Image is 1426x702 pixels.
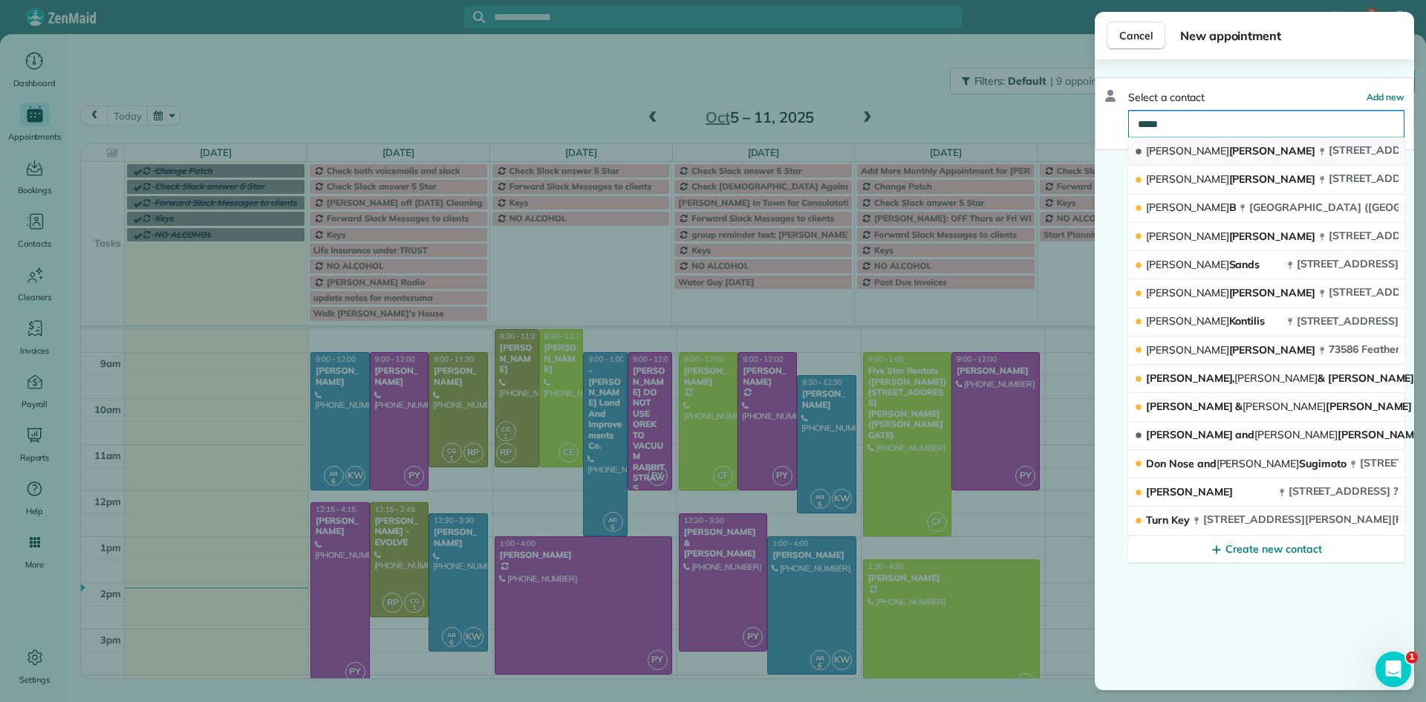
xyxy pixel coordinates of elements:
button: Don Nose and[PERSON_NAME]Sugimoto[STREET_ADDRESS][PERSON_NAME] [1128,450,1404,478]
span: New appointment [1180,27,1402,45]
span: [PERSON_NAME] [1146,172,1315,186]
span: [PERSON_NAME] & [PERSON_NAME] [1146,400,1412,413]
span: Select a contact [1128,90,1205,105]
span: Add new [1367,91,1404,103]
span: [PERSON_NAME], & [PERSON_NAME] [1146,371,1414,385]
span: [PERSON_NAME] [1146,230,1229,243]
span: [PERSON_NAME] [1146,144,1315,157]
button: Cancel [1107,22,1165,50]
button: [PERSON_NAME]Kontilis[STREET_ADDRESS] [1128,308,1404,337]
span: Cancel [1119,28,1153,43]
span: [PERSON_NAME] [1146,485,1233,498]
button: [PERSON_NAME][PERSON_NAME][STREET_ADDRESS] [1128,279,1404,308]
button: [PERSON_NAME][PERSON_NAME][STREET_ADDRESS] [1128,223,1404,251]
button: [PERSON_NAME][PERSON_NAME]73586 Feather Trail [GEOGRAPHIC_DATA] [1128,337,1404,365]
span: Sands [1146,258,1260,271]
span: [PERSON_NAME] [1243,400,1326,413]
button: [PERSON_NAME][PERSON_NAME][STREET_ADDRESS][PERSON_NAME] [1128,137,1404,166]
span: [STREET_ADDRESS] [1297,257,1399,270]
span: [PERSON_NAME] [1146,258,1229,271]
button: Turn Key[STREET_ADDRESS][PERSON_NAME][PERSON_NAME] [1128,507,1404,535]
span: [STREET_ADDRESS] ? [1289,484,1399,498]
iframe: Intercom live chat [1375,651,1411,687]
span: [PERSON_NAME] and [PERSON_NAME] [1146,428,1424,441]
span: [PERSON_NAME] [1146,343,1229,357]
span: [PERSON_NAME] [1146,172,1229,186]
span: [PERSON_NAME] [1146,286,1315,299]
button: Add new [1367,90,1404,105]
span: [PERSON_NAME] [1217,457,1300,470]
span: [PERSON_NAME] [1146,201,1229,214]
span: [PERSON_NAME] [1234,371,1318,385]
span: [PERSON_NAME] [1146,230,1315,243]
button: [PERSON_NAME]Sands[STREET_ADDRESS] [1128,251,1404,279]
button: [PERSON_NAME] and[PERSON_NAME][PERSON_NAME] [1128,422,1404,450]
span: Turn Key [1146,513,1190,527]
span: Don Nose and Sugimoto [1146,457,1347,470]
button: [PERSON_NAME][STREET_ADDRESS] ? [1128,478,1404,507]
span: [PERSON_NAME] [1146,343,1315,357]
button: [PERSON_NAME]B[GEOGRAPHIC_DATA] ([GEOGRAPHIC_DATA]) [GEOGRAPHIC_DATA] [1128,195,1404,223]
span: Create new contact [1225,542,1321,556]
span: [PERSON_NAME] [1146,286,1229,299]
button: [PERSON_NAME] &[PERSON_NAME][PERSON_NAME] [1128,393,1404,421]
span: [PERSON_NAME] [1146,314,1229,328]
span: [PERSON_NAME] [1254,428,1338,441]
button: [PERSON_NAME][PERSON_NAME][STREET_ADDRESS] [GEOGRAPHIC_DATA] [1128,166,1404,194]
button: [PERSON_NAME],[PERSON_NAME]& [PERSON_NAME] [1128,365,1404,393]
span: 1 [1406,651,1418,663]
span: B [1146,201,1236,214]
span: [STREET_ADDRESS] [1297,314,1399,328]
span: Kontilis [1146,314,1265,328]
span: [PERSON_NAME] [1146,144,1229,157]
